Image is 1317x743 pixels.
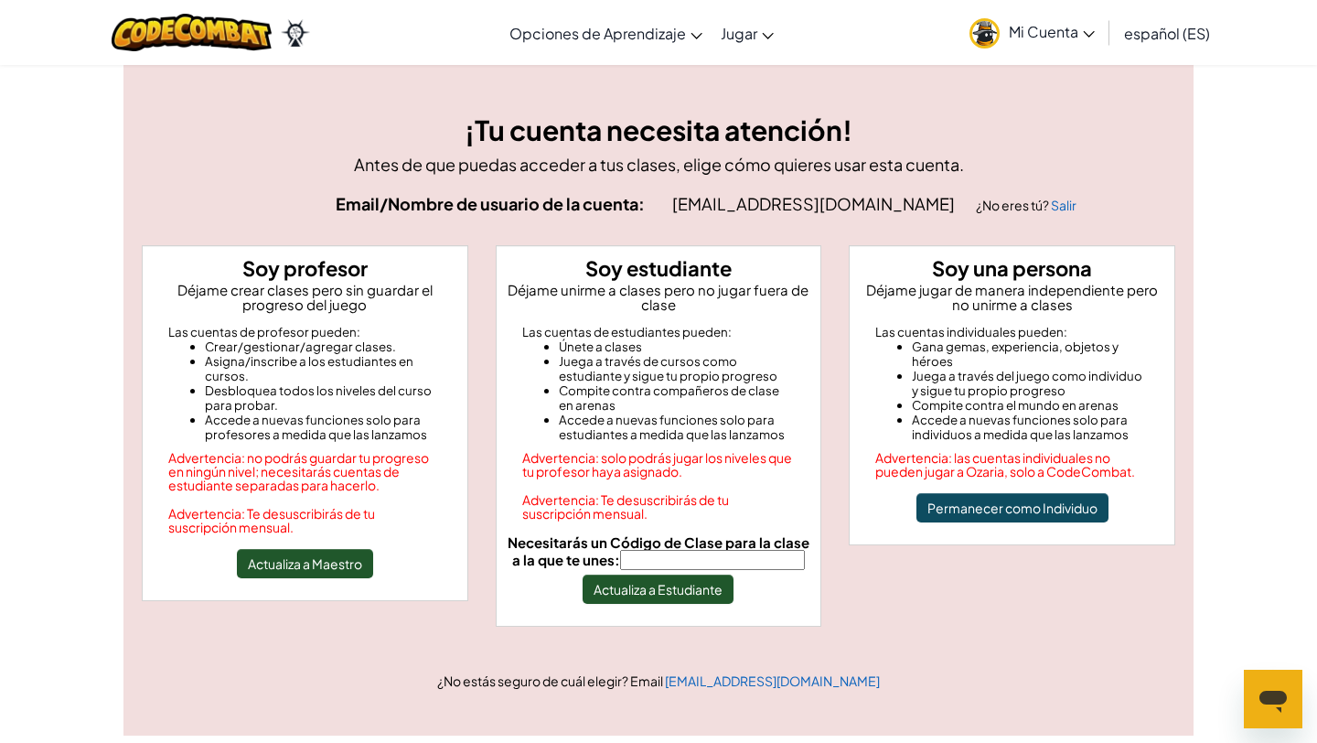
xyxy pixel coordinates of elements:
[1244,670,1302,728] iframe: Botón para iniciar la ventana de mensajería, conversación en curso
[559,354,796,383] li: Juega a través de cursos como estudiante y sigue tu propio progreso
[437,673,665,689] span: ¿No estás seguro de cuál elegir? Email
[559,413,796,442] li: Accede a nuevas funciones solo para estudiantes a medida que las lanzamos
[1124,24,1210,43] span: español (ES)
[665,673,880,689] a: [EMAIL_ADDRESS][DOMAIN_NAME]
[205,339,442,354] li: Crear/gestionar/agregar clases.
[976,197,1051,213] span: ¿No eres tú?
[205,354,442,383] li: Asigna/inscribe a los estudiantes en cursos.
[522,451,796,479] div: Advertencia: solo podrás jugar los niveles que tu profesor haya asignado.
[1115,8,1219,58] a: español (ES)
[508,533,809,568] span: Necesitarás un Código de Clase para la clase a la que te unes:
[168,451,442,492] div: Advertencia: no podrás guardar tu progreso en ningún nivel; necesitarás cuentas de estudiante sep...
[500,8,712,58] a: Opciones de Aprendizaje
[142,151,1175,178] p: Antes de que puedas acceder a tus clases, elige cómo quieres usar esta cuenta.
[620,550,805,570] input: Necesitarás un Código de Clase para la clase a la que te unes:
[205,383,442,413] li: Desbloquea todos los niveles del curso para probar.
[168,325,442,339] div: Las cuentas de profesor pueden:
[1051,197,1076,213] a: Salir
[150,283,460,312] p: Déjame crear clases pero sin guardar el progreso del juego
[242,255,368,281] strong: Soy profesor
[509,24,686,43] span: Opciones de Aprendizaje
[205,413,442,442] li: Accede a nuevas funciones solo para profesores a medida que las lanzamos
[912,398,1149,413] li: Compite contra el mundo en arenas
[932,255,1092,281] strong: Soy una persona
[960,4,1104,61] a: Mi Cuenta
[168,507,442,534] div: Advertencia: Te desuscribirás de tu suscripción mensual.
[522,325,796,339] div: Las cuentas de estudiantes pueden:
[712,8,783,58] a: Jugar
[912,339,1149,369] li: Gana gemas, experiencia, objetos y héroes
[336,193,645,214] strong: Email/Nombre de usuario de la cuenta:
[875,325,1149,339] div: Las cuentas individuales pueden:
[916,493,1108,522] button: Permanecer como Individuo
[857,283,1167,312] p: Déjame jugar de manera independiente pero no unirme a clases
[112,14,272,51] img: CodeCombat logo
[585,255,732,281] strong: Soy estudiante
[504,283,814,312] p: Déjame unirme a clases pero no jugar fuera de clase
[721,24,757,43] span: Jugar
[281,19,310,47] img: Ozaria
[583,575,733,604] button: Actualiza a Estudiante
[912,413,1149,442] li: Accede a nuevas funciones solo para individuos a medida que las lanzamos
[875,451,1149,479] div: Advertencia: las cuentas individuales no pueden jugar a Ozaria, solo a CodeCombat.
[969,18,1000,48] img: avatar
[237,549,373,578] button: Actualiza a Maestro
[672,193,958,214] span: [EMAIL_ADDRESS][DOMAIN_NAME]
[559,383,796,413] li: Compite contra compañeros de clase en arenas
[912,369,1149,398] li: Juega a través del juego como individuo y sigue tu propio progreso
[559,339,796,354] li: Únete a clases
[522,493,796,521] div: Advertencia: Te desuscribirás de tu suscripción mensual.
[142,110,1175,151] h3: ¡Tu cuenta necesita atención!
[1009,22,1095,41] span: Mi Cuenta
